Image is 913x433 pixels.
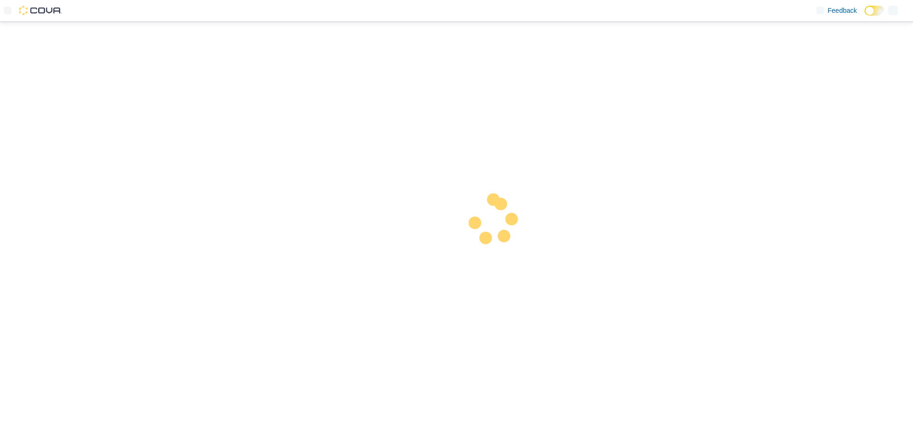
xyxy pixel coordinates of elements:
a: Feedback [813,1,861,20]
img: Cova [19,6,62,15]
span: Feedback [828,6,857,15]
input: Dark Mode [864,6,884,16]
img: cova-loader [456,186,528,258]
